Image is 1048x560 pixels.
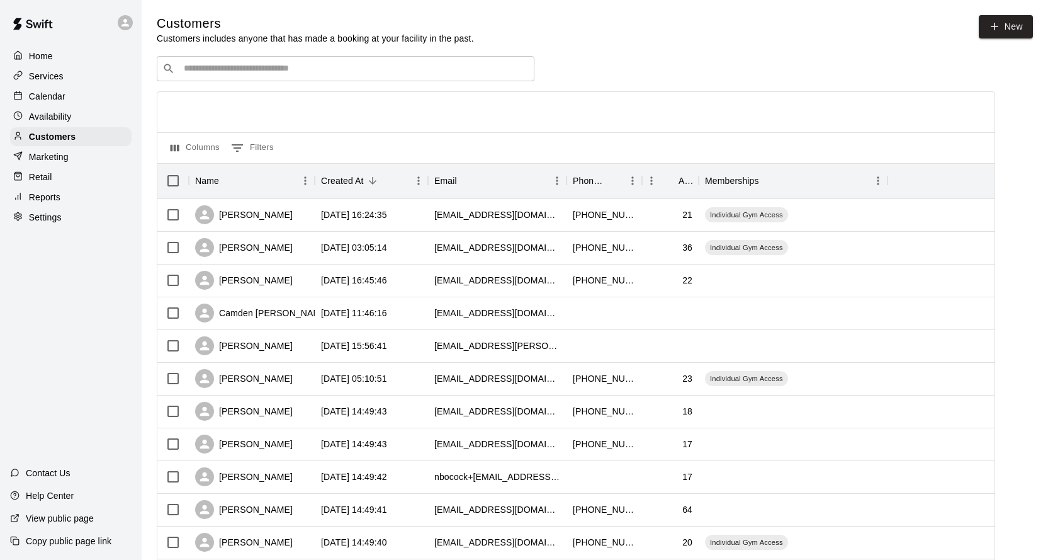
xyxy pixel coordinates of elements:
p: Contact Us [26,467,70,479]
div: [PERSON_NAME] [195,467,293,486]
p: Copy public page link [26,535,111,547]
div: Camden [PERSON_NAME] [195,304,329,323]
div: 2025-08-29 05:10:51 [321,372,387,385]
p: Customers [29,130,76,143]
div: Name [195,163,219,198]
div: Created At [315,163,428,198]
div: 2025-08-21 14:49:40 [321,536,387,549]
div: [PERSON_NAME] [195,533,293,552]
div: Individual Gym Access [705,240,788,255]
div: [PERSON_NAME] [195,500,293,519]
div: joshuaprillaman999000101@gmail.com [434,209,560,221]
div: robinleonard@cox.net [434,340,560,352]
div: bhuntervonzelowitz@gmail.com [434,274,560,287]
button: Menu [642,171,661,190]
a: Settings [10,208,132,227]
div: Phone Number [573,163,606,198]
p: Services [29,70,64,83]
button: Sort [759,172,777,190]
div: 2025-09-18 03:05:14 [321,241,387,254]
div: 36 [682,241,692,254]
div: Email [428,163,566,198]
div: 64 [682,503,692,516]
div: 23 [682,372,692,385]
div: +15406137671 [573,536,636,549]
a: New [979,15,1033,38]
div: Memberships [699,163,887,198]
div: Individual Gym Access [705,535,788,550]
button: Sort [364,172,381,190]
div: 21 [682,209,692,221]
button: Show filters [228,138,277,158]
div: Search customers by name or email [157,56,534,81]
p: Calendar [29,90,65,103]
div: Home [10,47,132,66]
div: Email [434,163,457,198]
p: Availability [29,110,72,123]
div: +15405198332 [573,372,636,385]
span: Individual Gym Access [705,243,788,253]
div: 2025-09-17 16:45:46 [321,274,387,287]
div: Services [10,67,132,86]
div: [PERSON_NAME] [195,435,293,454]
div: [PERSON_NAME] [195,402,293,421]
div: Phone Number [566,163,642,198]
div: [PERSON_NAME] [195,369,293,388]
a: Retail [10,168,132,186]
button: Select columns [167,138,223,158]
div: 2025-09-14 11:46:16 [321,307,387,319]
p: Reports [29,191,60,203]
a: Availability [10,107,132,126]
a: Reports [10,188,132,207]
div: 18 [682,405,692,418]
a: Marketing [10,147,132,166]
button: Sort [661,172,679,190]
div: +15407626000 [573,405,636,418]
button: Menu [409,171,428,190]
div: Name [189,163,315,198]
div: 2025-08-21 14:49:43 [321,405,387,418]
div: 2025-08-31 15:56:41 [321,340,387,352]
a: Calendar [10,87,132,106]
p: Marketing [29,151,69,163]
p: Home [29,50,53,62]
div: +15405411900 [573,503,636,516]
div: Created At [321,163,364,198]
div: zaneblawson@gmail.com [434,405,560,418]
div: [PERSON_NAME] [195,238,293,257]
p: Help Center [26,489,74,502]
button: Menu [548,171,566,190]
div: smlegodluvsu@aol.com [434,503,560,516]
button: Sort [219,172,237,190]
button: Menu [623,171,642,190]
button: Sort [457,172,475,190]
div: camdenfreeland1@icloud.com [434,307,560,319]
span: Individual Gym Access [705,210,788,220]
p: View public page [26,512,94,525]
div: croatnsensatn89@gmail.com [434,241,560,254]
span: Individual Gym Access [705,537,788,547]
p: Customers includes anyone that has made a booking at your facility in the past. [157,32,474,45]
div: +15402007112 [573,438,636,450]
div: 2025-09-18 16:24:35 [321,209,387,221]
a: Customers [10,127,132,146]
button: Sort [606,172,623,190]
div: Individual Gym Access [705,207,788,222]
div: 17 [682,471,692,483]
div: Age [642,163,699,198]
button: Menu [869,171,887,190]
div: 20 [682,536,692,549]
div: 22 [682,274,692,287]
div: 2025-08-21 14:49:41 [321,503,387,516]
div: Individual Gym Access [705,371,788,386]
div: 17 [682,438,692,450]
div: Age [679,163,692,198]
div: [PERSON_NAME] [195,271,293,290]
div: kalebcrawford645@gmail.com [434,372,560,385]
